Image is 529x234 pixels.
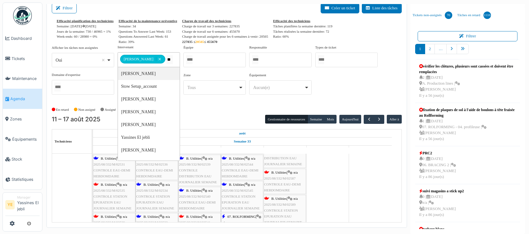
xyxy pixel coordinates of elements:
button: Créer un ticket [321,3,359,13]
span: 2025/08/332/M/02532 [136,221,168,224]
div: Aucun(e) [253,84,304,91]
span: n/a [251,183,255,186]
div: 0 | [DATE] n/a | [PERSON_NAME] Il y a 86 jour(s) [419,194,464,218]
label: Intervenant [118,44,133,50]
span: n/a [123,215,127,218]
button: Remove item: 'yes' [100,57,106,63]
a: Équipements [3,129,42,149]
span: n/a [251,157,255,160]
label: Zone [183,73,191,78]
div: Charge de travail sur 3 semaines: 227835 [182,24,268,29]
a: 16 août 2025 [320,146,335,153]
div: Efficacité planification des techniciens [57,18,114,24]
a: PRC2 0 |[DATE] 06. BRACING 2 | [PERSON_NAME]Il y a 86 jour(s) [418,149,458,181]
input: Tous [252,55,258,64]
a: vérifier les clôtures, plusieurs sont cassées et doivent être remplacées 2 |[DATE] A. Production ... [418,62,518,100]
span: B. Utilities [101,157,116,160]
span: CONTROLE EAU-DEMI HEBDOMDAIRE [264,182,301,192]
span: B. Utilities [271,197,287,200]
div: : 61 [119,34,177,39]
span: 2025/08/332/M/02529 [94,221,125,224]
span: B. Utilities [101,215,116,218]
button: Filtrer [52,3,77,13]
span: CONTROLE EAU-DEMI HEBDOMDAIRE [179,200,216,210]
a: Semaine 33 [232,138,252,145]
a: 11 août 2025 [237,129,247,137]
span: 2025/08/332/M/02539 [179,162,211,166]
label: Types de ticket [315,45,337,50]
div: | [179,188,220,212]
div: | [179,156,220,185]
span: CONTROLE STATION EPURATION EAU JOURNALIER SEMAINE [136,194,174,210]
button: Aujourd'hui [339,115,361,124]
span: 2025/08/332/M/02534 [136,189,168,192]
button: Mois [324,115,337,124]
span: 20565 [195,40,204,44]
div: Semaine: 34 [119,24,177,29]
a: suivi magasins a stick up2 0 |[DATE] n/a | [PERSON_NAME]Il y a 86 jour(s) [418,187,466,219]
button: Filtrer [418,31,518,41]
div: | [264,196,305,226]
div: [PERSON_NAME] [118,105,180,118]
span: Équipements [12,136,40,142]
div: fixation de plaques de sol à l'aide de boulons à tête fraisée au Rollforming [419,107,516,118]
div: Yassines El jebli [118,131,180,144]
span: n/a [208,157,213,160]
a: Agenda [3,89,42,109]
div: : 153 [119,29,177,34]
h2: 11 – 17 août 2025 [52,116,100,123]
a: Tâches en retard [455,7,493,24]
a: 1 [415,44,425,54]
div: 227835 ≤ ≤ 455670 [182,39,268,44]
label: Équipe [183,45,193,50]
input: Tous [54,82,61,91]
span: Agenda [10,96,40,102]
div: | [136,182,177,212]
a: 13 août 2025 [192,146,206,153]
span: n/a [222,221,226,224]
span: B. Utilities [271,171,287,174]
div: Oui [56,57,106,63]
span: n/a [294,171,298,174]
div: suivi magasins a stick up2 [419,188,464,194]
label: Équipement [249,73,266,78]
div: | [136,214,177,232]
span: Statistiques [12,176,40,182]
span: B. Utilities [143,215,159,218]
a: Zones [3,109,42,129]
label: Non assigné [78,107,95,112]
label: Responsable [249,45,267,50]
button: Semaine [308,115,325,124]
span: CONTROLE DISTRIBUTION EAU JOURNALIER SEMAINE [179,168,217,184]
a: 17 août 2025 [363,146,377,153]
div: [PERSON_NAME] [118,118,180,131]
div: Ratio: 39% [119,39,177,44]
span: CONTROLE DISTRIBUTION EAU JOURNALIER SEMAINE [264,150,302,166]
div: Tâches planifiées la semaine dernière: 119 [273,24,332,29]
a: Stock [3,149,42,170]
button: Gestionnaire de ressources [265,115,308,124]
a: Liste des tâches [362,3,402,13]
span: CONTROLE STATION EPURATION EAU JOURNALIER SEMAINE [94,194,132,210]
div: Semaine: [DATE] [DATE] [57,24,114,29]
span: B. Utilities [186,157,201,160]
span: n/a [208,189,213,192]
a: Tickets non-assignés [410,7,455,24]
div: vérifier les clôtures, plusieurs sont cassées et doivent être remplacées [419,63,516,75]
div: | [222,156,263,180]
button: Remove item: '6595' [156,57,163,61]
span: 2025/08/332/M/02536 [136,162,168,166]
span: 2025/08/332/M/02541 [179,221,211,224]
a: fixation de plaques de sol à l'aide de boulons à tête fraisée au Rollforming 1 |[DATE] 07. ROLFOR... [418,105,518,144]
div: 70 [445,12,452,19]
a: 14 août 2025 [236,146,249,153]
div: | [222,182,263,212]
span: B. Utilities [186,215,201,218]
div: PRC2 [419,150,456,156]
img: Badge_color-CXgf-gQk.svg [13,6,32,25]
span: B. Utilities [101,183,116,186]
input: Tous [167,55,173,64]
span: Stock [12,156,40,162]
a: Tickets [3,49,42,69]
span: B. Utilities [143,183,159,186]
